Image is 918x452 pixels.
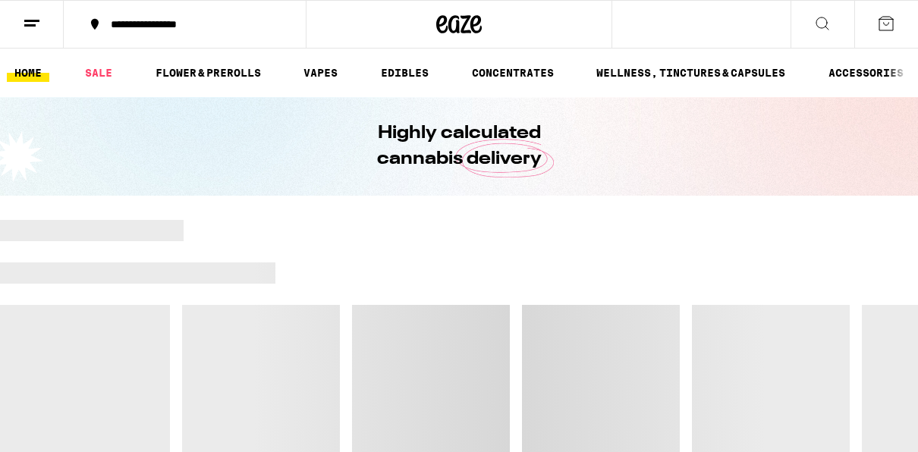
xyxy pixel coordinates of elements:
a: EDIBLES [373,64,436,82]
a: FLOWER & PREROLLS [148,64,269,82]
h1: Highly calculated cannabis delivery [334,121,584,172]
a: VAPES [296,64,345,82]
a: CONCENTRATES [464,64,561,82]
a: WELLNESS, TINCTURES & CAPSULES [589,64,793,82]
a: ACCESSORIES [821,64,911,82]
a: SALE [77,64,120,82]
a: HOME [7,64,49,82]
